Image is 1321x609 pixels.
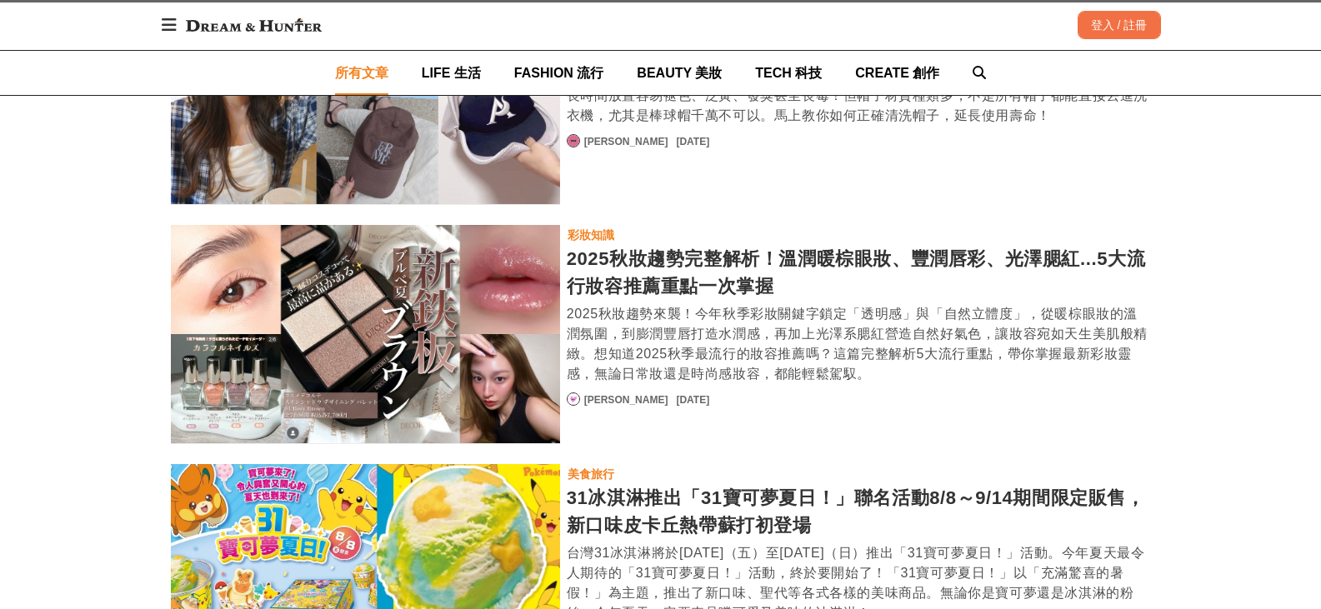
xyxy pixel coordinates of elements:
div: [DATE] [676,392,709,407]
a: [PERSON_NAME] [584,134,668,149]
a: Avatar [567,392,580,406]
div: 登入 / 註冊 [1078,11,1161,39]
a: 所有文章 [335,51,388,95]
a: [PERSON_NAME] [584,392,668,407]
a: LIFE 生活 [422,51,481,95]
div: 2025秋妝趨勢來襲！今年秋季彩妝關鍵字鎖定「透明感」與「自然立體度」，從暖棕眼妝的溫潤氛圍，到膨潤豐唇打造水潤感，再加上光澤系腮紅營造自然好氣色，讓妝容宛如天生美肌般精緻。想知道2025秋季最... [567,304,1151,384]
span: CREATE 創作 [855,66,939,80]
div: 31冰淇淋推出「31寶可夢夏日！」聯名活動8/8～9/14期間限定販售，新口味皮卡丘熱帶蘇打初登場 [567,484,1151,539]
a: 2025秋妝趨勢完整解析！溫潤暖棕眼妝、豐潤唇彩、光澤腮紅...5大流行妝容推薦重點一次掌握2025秋妝趨勢來襲！今年秋季彩妝關鍵字鎖定「透明感」與「自然立體度」，從暖棕眼妝的溫潤氛圍，到膨潤豐... [567,245,1151,384]
span: LIFE 生活 [422,66,481,80]
div: [DATE] [676,134,709,149]
a: Avatar [567,134,580,147]
img: Dream & Hunter [178,10,330,40]
span: FASHION 流行 [514,66,604,80]
img: Avatar [568,135,579,147]
a: 彩妝知識 [567,225,615,245]
div: 美食旅行 [568,465,614,483]
span: 所有文章 [335,66,388,80]
span: BEAUTY 美妝 [637,66,722,80]
div: 彩妝知識 [568,226,614,244]
a: BEAUTY 美妝 [637,51,722,95]
img: Avatar [568,393,579,405]
a: FASHION 流行 [514,51,604,95]
div: 2025秋妝趨勢完整解析！溫潤暖棕眼妝、豐潤唇彩、光澤腮紅...5大流行妝容推薦重點一次掌握 [567,245,1151,300]
a: CREATE 創作 [855,51,939,95]
a: 2025秋妝趨勢完整解析！溫潤暖棕眼妝、豐潤唇彩、光澤腮紅...5大流行妝容推薦重點一次掌握 [171,225,560,444]
a: 美食旅行 [567,464,615,484]
a: TECH 科技 [755,51,822,95]
span: TECH 科技 [755,66,822,80]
